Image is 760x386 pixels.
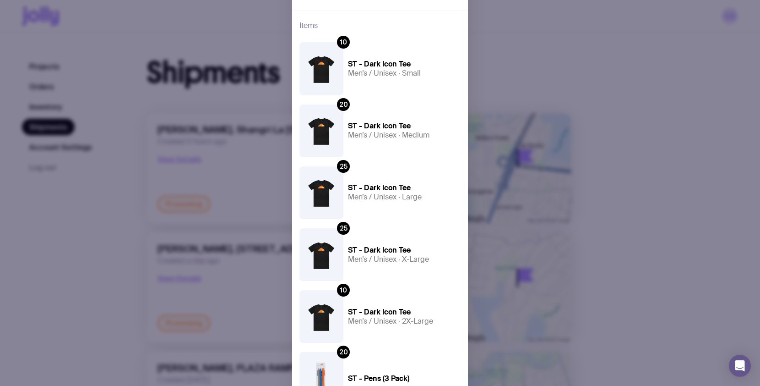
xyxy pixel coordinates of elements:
[299,20,318,31] h3: Items
[337,160,350,173] div: 25
[348,69,433,78] h5: Men’s / Unisex · Small
[348,246,433,255] h4: ST - Dark Icon Tee
[348,374,433,383] h4: ST - Pens (3 Pack)
[348,131,433,140] h5: Men’s / Unisex · Medium
[337,346,350,358] div: 20
[729,355,751,377] div: Open Intercom Messenger
[337,36,350,49] div: 10
[348,60,433,69] h4: ST - Dark Icon Tee
[348,121,433,131] h4: ST - Dark Icon Tee
[337,284,350,297] div: 10
[348,193,433,202] h5: Men’s / Unisex · Large
[348,308,433,317] h4: ST - Dark Icon Tee
[348,255,433,264] h5: Men’s / Unisex · X-Large
[337,98,350,111] div: 20
[337,222,350,235] div: 25
[348,183,433,193] h4: ST - Dark Icon Tee
[348,317,433,326] h5: Men’s / Unisex · 2X-Large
